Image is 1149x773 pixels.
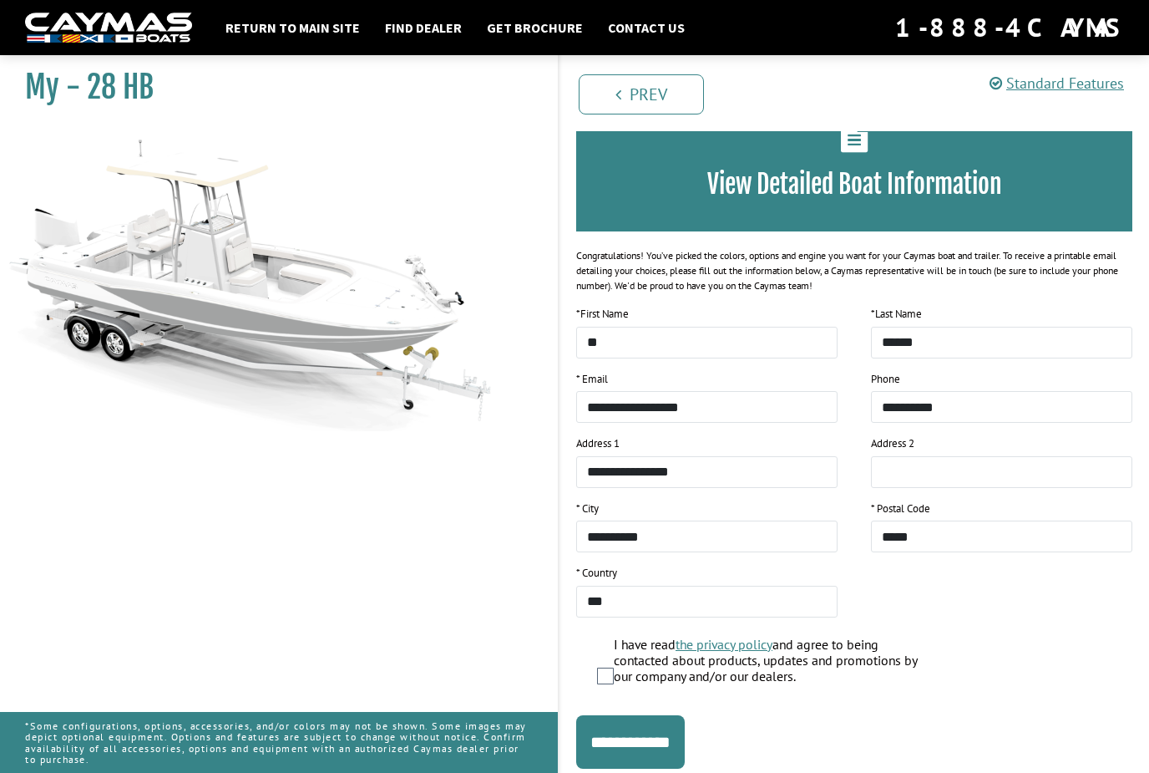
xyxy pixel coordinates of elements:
[600,17,693,38] a: Contact Us
[576,248,1132,293] div: Congratulations! You’ve picked the colors, options and engine you want for your Caymas boat and t...
[576,306,629,323] label: First Name
[377,17,470,38] a: Find Dealer
[25,13,192,43] img: white-logo-c9c8dbefe5ff5ceceb0f0178aa75bf4bb51f6bca0971e226c86eb53dfe498488.png
[576,435,620,452] label: Address 1
[574,72,1149,114] ul: Pagination
[576,371,608,388] label: * Email
[990,74,1124,93] a: Standard Features
[871,306,922,323] label: Last Name
[676,636,772,653] a: the privacy policy
[871,501,930,517] label: * Postal Code
[478,17,591,38] a: Get Brochure
[25,712,533,773] p: *Some configurations, options, accessories, and/or colors may not be shown. Some images may depic...
[217,17,368,38] a: Return to main site
[601,169,1107,200] h3: View Detailed Boat Information
[871,371,900,388] label: Phone
[576,501,599,517] label: * City
[871,435,914,452] label: Address 2
[614,637,935,689] label: I have read and agree to being contacted about products, updates and promotions by our company an...
[25,69,516,106] h1: My - 28 HB
[576,565,617,582] label: * Country
[895,9,1124,46] div: 1-888-4CAYMAS
[579,74,704,114] a: Prev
